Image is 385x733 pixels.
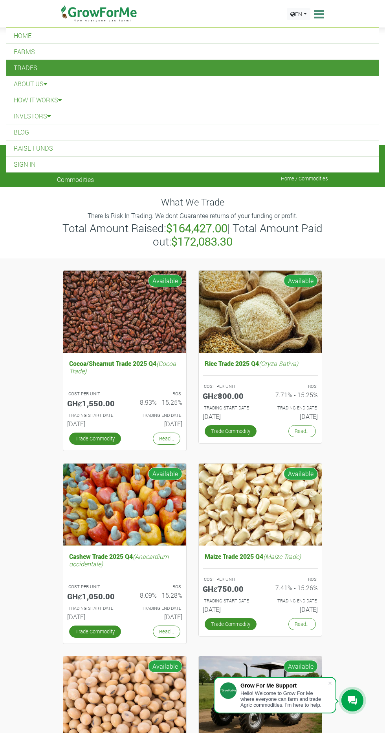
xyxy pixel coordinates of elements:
[166,221,227,235] b: $164,427.00
[67,591,119,601] h5: GHȼ1,050.00
[67,420,119,427] h6: [DATE]
[57,196,328,208] h4: What We Trade
[131,591,183,599] h6: 8.09% - 15.28%
[205,618,257,630] a: Trade Commodity
[268,405,317,411] p: Estimated Trading End Date
[287,8,310,20] a: EN
[268,383,317,390] p: ROS
[281,176,328,182] span: Home / Commodities
[69,552,169,567] i: (Anacardium occidentale)
[58,211,327,220] p: There Is Risk In Trading. We dont Guarantee returns of your funding or profit.
[131,613,183,620] h6: [DATE]
[63,464,186,546] img: growforme image
[6,108,379,124] a: Investors
[6,124,379,140] a: Blog
[203,605,255,613] h6: [DATE]
[204,597,253,604] p: Estimated Trading Start Date
[132,584,181,590] p: ROS
[131,398,183,406] h6: 8.93% - 15.25%
[132,605,181,612] p: Estimated Trading End Date
[6,28,379,44] a: Home
[63,271,186,353] img: growforme image
[288,425,316,437] a: Read...
[203,358,318,369] h5: Rice Trade 2025 Q4
[68,584,118,590] p: COST PER UNIT
[205,425,257,437] a: Trade Commodity
[266,584,318,591] h6: 7.41% - 15.26%
[204,405,253,411] p: Estimated Trading Start Date
[68,412,118,419] p: Estimated Trading Start Date
[203,391,255,400] h5: GHȼ800.00
[6,60,379,76] a: Trades
[6,92,379,108] a: How it Works
[266,391,318,398] h6: 7.71% - 15.25%
[148,660,182,673] span: Available
[148,275,182,287] span: Available
[268,597,317,604] p: Estimated Trading End Date
[68,391,118,398] p: COST PER UNIT
[67,550,182,569] h5: Cashew Trade 2025 Q4
[6,156,379,172] a: Sign In
[203,550,318,562] h5: Maize Trade 2025 Q4
[288,618,316,630] a: Read...
[203,584,255,593] h5: GHȼ750.00
[148,467,182,480] span: Available
[58,222,327,248] h3: Total Amount Raised: | Total Amount Paid out:
[67,550,182,623] a: Cashew Trade 2025 Q4(Anacardium occidentale) COST PER UNIT GHȼ1,050.00 ROS 8.09% - 15.28% TRADING...
[268,576,317,583] p: ROS
[203,550,318,616] a: Maize Trade 2025 Q4(Maize Trade) COST PER UNIT GHȼ750.00 ROS 7.41% - 15.26% TRADING START DATE [D...
[67,613,119,620] h6: [DATE]
[57,176,94,183] span: Commodities
[153,433,180,445] a: Read...
[67,358,182,431] a: Cocoa/Shearnut Trade 2025 Q4(Cocoa Trade) COST PER UNIT GHȼ1,550.00 ROS 8.93% - 15.25% TRADING ST...
[284,275,318,287] span: Available
[284,467,318,480] span: Available
[203,358,318,423] a: Rice Trade 2025 Q4(Oryza Sativa) COST PER UNIT GHȼ800.00 ROS 7.71% - 15.25% TRADING START DATE [D...
[263,552,301,560] i: (Maize Trade)
[69,433,121,445] a: Trade Commodity
[266,413,318,420] h6: [DATE]
[199,464,322,546] img: growforme image
[132,412,181,419] p: Estimated Trading End Date
[6,44,379,60] a: Farms
[284,660,318,673] span: Available
[199,271,322,353] img: growforme image
[203,413,255,420] h6: [DATE]
[131,420,183,427] h6: [DATE]
[69,626,121,638] a: Trade Commodity
[68,605,118,612] p: Estimated Trading Start Date
[153,626,180,638] a: Read...
[67,358,182,377] h5: Cocoa/Shearnut Trade 2025 Q4
[6,76,379,92] a: About Us
[132,391,181,398] p: ROS
[204,383,253,390] p: COST PER UNIT
[266,605,318,613] h6: [DATE]
[259,359,298,367] i: (Oryza Sativa)
[204,576,253,583] p: COST PER UNIT
[240,690,328,708] div: Hello! Welcome to Grow For Me where everyone can farm and trade Agric commodities. I'm here to help.
[6,140,379,156] a: Raise Funds
[69,359,176,375] i: (Cocoa Trade)
[67,398,119,408] h5: GHȼ1,550.00
[171,234,233,249] b: $172,083.30
[240,682,328,689] div: Grow For Me Support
